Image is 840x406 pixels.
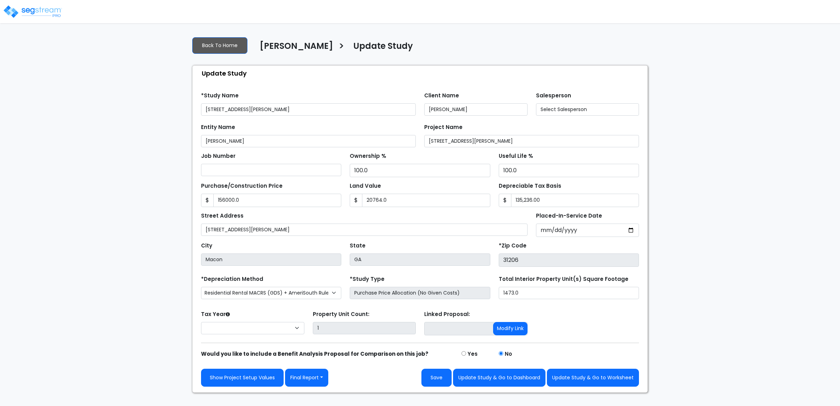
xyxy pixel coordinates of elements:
label: Yes [467,350,478,358]
input: Ownership [350,164,490,177]
input: Depreciation [499,164,639,177]
label: Tax Year [201,310,230,318]
label: No [505,350,512,358]
label: Project Name [424,123,463,131]
button: Update Study & Go to Worksheet [547,369,639,387]
span: $ [350,194,362,207]
span: $ [499,194,511,207]
label: City [201,242,212,250]
a: Update Study [348,41,413,56]
input: total square foot [499,287,639,299]
span: $ [201,194,214,207]
label: Property Unit Count: [313,310,369,318]
input: Purchase or Construction Price [213,194,341,207]
h4: Update Study [353,41,413,53]
input: Street Address [201,224,528,236]
a: Back To Home [192,37,247,54]
label: Useful Life % [499,152,533,160]
input: Building Count [313,322,416,334]
input: Entity Name [201,135,416,147]
label: Client Name [424,92,459,100]
label: *Study Type [350,275,385,283]
label: Street Address [201,212,244,220]
button: Update Study & Go to Dashboard [453,369,545,387]
img: logo_pro_r.png [3,5,63,19]
button: Save [421,369,452,387]
label: Linked Proposal: [424,310,470,318]
label: Depreciable Tax Basis [499,182,561,190]
label: Ownership % [350,152,386,160]
label: Job Number [201,152,235,160]
div: Update Study [196,66,647,81]
h4: [PERSON_NAME] [260,41,333,53]
a: [PERSON_NAME] [254,41,333,56]
label: Salesperson [536,92,571,100]
label: Land Value [350,182,381,190]
label: Total Interior Property Unit(s) Square Footage [499,275,628,283]
label: Placed-In-Service Date [536,212,602,220]
button: Modify Link [493,322,528,335]
label: *Zip Code [499,242,526,250]
input: Land Value [362,194,490,207]
input: 0.00 [511,194,639,207]
input: Study Name [201,103,416,116]
label: *Depreciation Method [201,275,263,283]
h3: > [338,40,344,54]
input: Client Name [424,103,528,116]
button: Final Report [285,369,328,387]
strong: Would you like to include a Benefit Analysis Proposal for Comparison on this job? [201,350,428,357]
input: Project Name [424,135,639,147]
input: Zip Code [499,253,639,267]
label: Purchase/Construction Price [201,182,283,190]
label: State [350,242,366,250]
a: Show Project Setup Values [201,369,284,387]
label: Entity Name [201,123,235,131]
label: *Study Name [201,92,239,100]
